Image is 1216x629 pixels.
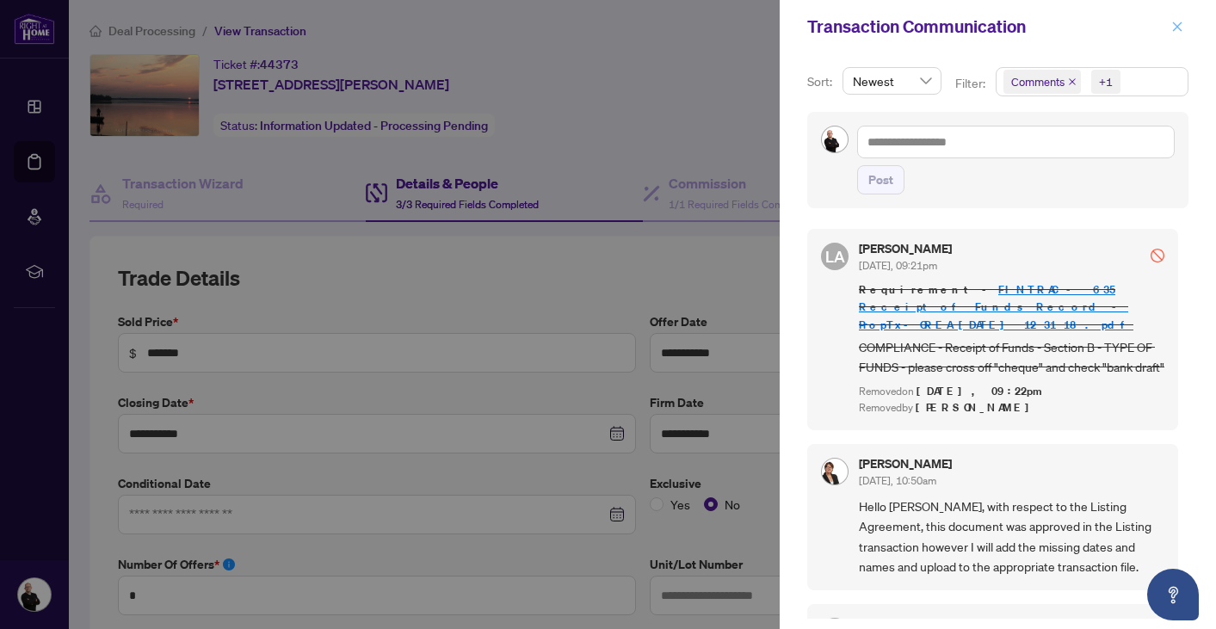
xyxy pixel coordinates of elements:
[917,384,1045,398] span: [DATE], 09:22pm
[859,337,1164,378] span: COMPLIANCE - Receipt of Funds - Section B - TYPE OF FUNDS - please cross off "cheque" and check "...
[857,165,904,194] button: Post
[859,281,1164,333] span: Requirement -
[1147,569,1199,620] button: Open asap
[859,259,937,272] span: [DATE], 09:21pm
[807,14,1166,40] div: Transaction Communication
[807,72,836,91] p: Sort:
[859,282,1133,331] a: FINTRAC - 635 Receipt of Funds Record - PropTx-OREA_[DATE] 12_31_18.pdf
[916,400,1039,415] span: [PERSON_NAME]
[1099,73,1113,90] div: +1
[859,496,1164,577] span: Hello [PERSON_NAME], with respect to the Listing Agreement, this document was approved in the Lis...
[825,244,845,268] span: LA
[822,126,848,152] img: Profile Icon
[859,384,1164,400] div: Removed on
[955,74,988,93] p: Filter:
[1068,77,1077,86] span: close
[859,474,936,487] span: [DATE], 10:50am
[1011,73,1065,90] span: Comments
[853,68,931,94] span: Newest
[822,459,848,484] img: Profile Icon
[859,400,1164,416] div: Removed by
[1171,21,1183,33] span: close
[1151,249,1164,262] span: stop
[859,458,952,470] h5: [PERSON_NAME]
[1003,70,1081,94] span: Comments
[859,243,952,255] h5: [PERSON_NAME]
